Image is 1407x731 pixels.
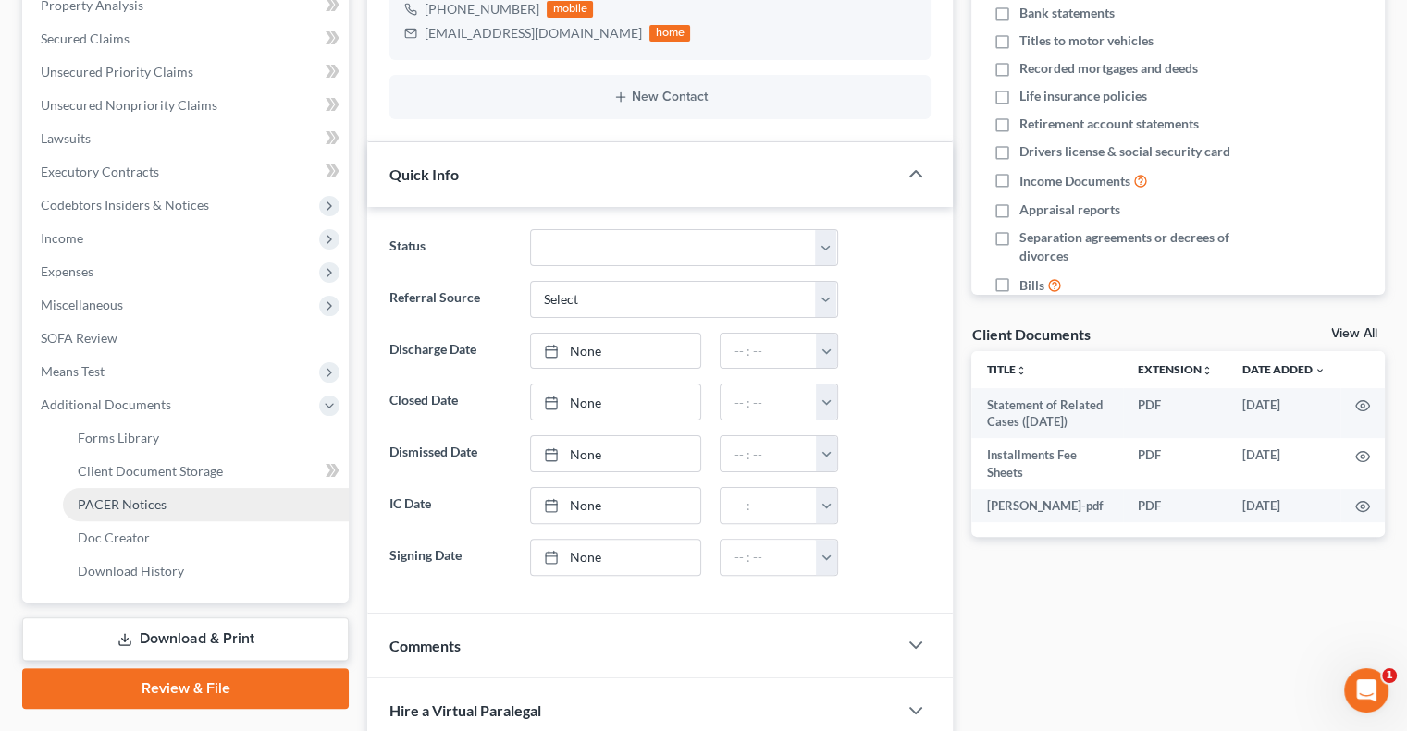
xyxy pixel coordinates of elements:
span: Unsecured Priority Claims [41,64,193,79]
a: Extensionunfold_more [1138,362,1213,376]
td: [DATE] [1228,489,1340,522]
a: Titleunfold_more [986,362,1026,376]
label: IC Date [380,487,520,524]
label: Closed Date [380,384,520,420]
td: [PERSON_NAME]-pdf [971,489,1123,522]
input: -- : -- [721,488,817,523]
a: Secured Claims [26,22,349,55]
i: expand_more [1314,365,1326,376]
span: Quick Info [389,165,459,183]
a: Download History [63,554,349,588]
a: Doc Creator [63,521,349,554]
span: Executory Contracts [41,164,159,179]
td: [DATE] [1228,438,1340,489]
td: [DATE] [1228,388,1340,439]
a: Client Document Storage [63,455,349,488]
span: Income [41,230,83,246]
span: Drivers license & social security card [1019,142,1230,161]
span: Miscellaneous [41,297,123,312]
span: Unsecured Nonpriority Claims [41,97,217,113]
label: Referral Source [380,281,520,318]
input: -- : -- [721,334,817,369]
a: Executory Contracts [26,155,349,189]
a: Review & File [22,668,349,709]
span: Separation agreements or decrees of divorces [1019,228,1265,265]
span: Hire a Virtual Paralegal [389,701,541,719]
span: Retirement account statements [1019,115,1199,133]
label: Status [380,229,520,266]
span: Secured Claims [41,30,130,46]
input: -- : -- [721,384,817,420]
span: Client Document Storage [78,463,223,479]
i: unfold_more [1202,365,1213,376]
span: Appraisal reports [1019,201,1120,219]
span: PACER Notices [78,496,167,512]
a: None [531,488,701,523]
a: Unsecured Priority Claims [26,55,349,89]
a: Date Added expand_more [1242,362,1326,376]
span: Codebtors Insiders & Notices [41,197,209,213]
span: 1 [1382,668,1397,683]
span: Means Test [41,363,105,379]
iframe: Intercom live chat [1344,668,1388,713]
input: -- : -- [721,436,817,471]
label: Signing Date [380,539,520,576]
span: Expenses [41,263,93,279]
a: Lawsuits [26,122,349,155]
span: Lawsuits [41,130,91,146]
a: Unsecured Nonpriority Claims [26,89,349,122]
td: Installments Fee Sheets [971,438,1123,489]
input: -- : -- [721,540,817,575]
i: unfold_more [1015,365,1026,376]
span: Comments [389,637,461,654]
td: PDF [1123,438,1228,489]
div: home [649,25,690,42]
a: None [531,436,701,471]
div: [EMAIL_ADDRESS][DOMAIN_NAME] [425,24,642,43]
td: PDF [1123,489,1228,522]
span: Income Documents [1019,172,1130,190]
a: PACER Notices [63,488,349,521]
span: Download History [78,563,184,579]
a: SOFA Review [26,322,349,355]
a: None [531,334,701,369]
a: None [531,384,701,420]
label: Discharge Date [380,333,520,370]
a: Download & Print [22,617,349,661]
span: Titles to motor vehicles [1019,31,1154,50]
td: PDF [1123,388,1228,439]
td: Statement of Related Cases ([DATE]) [971,388,1123,439]
a: None [531,540,701,575]
span: Doc Creator [78,530,150,545]
span: Forms Library [78,430,159,445]
a: View All [1331,327,1377,340]
span: Additional Documents [41,396,171,412]
div: mobile [547,1,593,18]
button: New Contact [404,90,916,104]
a: Forms Library [63,421,349,455]
div: Client Documents [971,324,1090,344]
span: Bills [1019,276,1044,295]
span: Life insurance policies [1019,87,1147,105]
span: Bank statements [1019,4,1115,22]
span: SOFA Review [41,330,117,346]
span: Recorded mortgages and deeds [1019,59,1198,78]
label: Dismissed Date [380,435,520,472]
